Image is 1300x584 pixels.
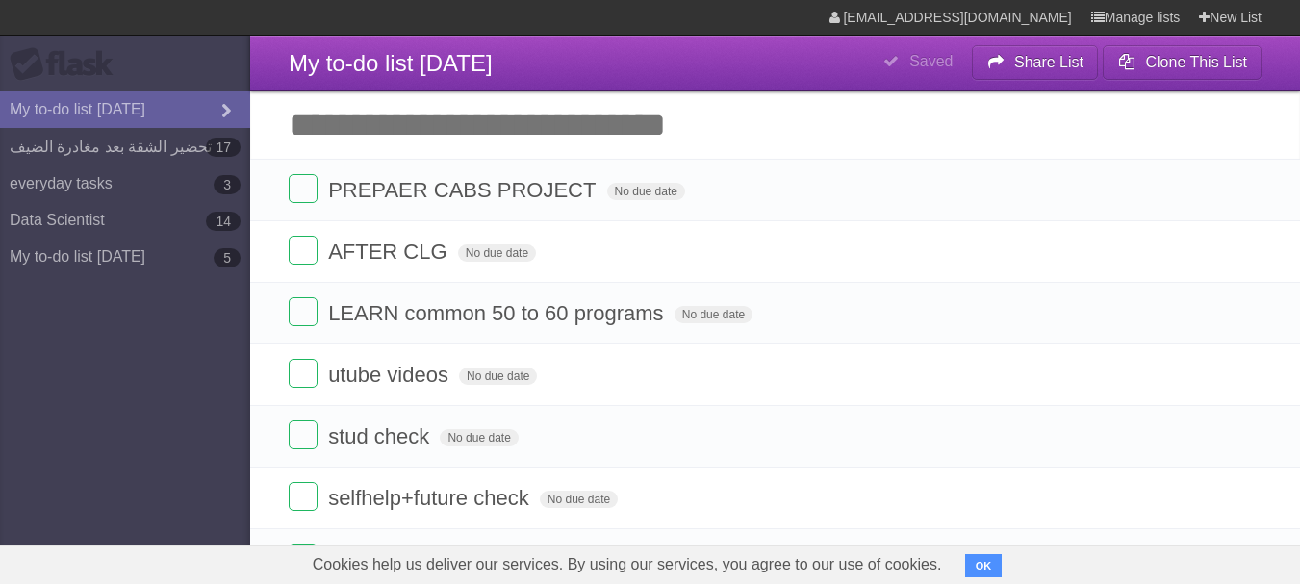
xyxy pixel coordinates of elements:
label: Done [289,359,318,388]
span: LEARN common 50 to 60 programs [328,301,669,325]
b: Clone This List [1145,54,1247,70]
b: 17 [206,138,241,157]
label: Done [289,544,318,572]
span: No due date [440,429,518,446]
span: No due date [675,306,752,323]
span: No due date [607,183,685,200]
label: Done [289,420,318,449]
b: 14 [206,212,241,231]
div: Flask [10,47,125,82]
span: Cookies help us deliver our services. By using our services, you agree to our use of cookies. [293,546,961,584]
span: stud check [328,424,434,448]
span: AFTER CLG [328,240,451,264]
span: utube videos [328,363,453,387]
b: 5 [214,248,241,267]
span: No due date [458,244,536,262]
label: Done [289,174,318,203]
span: No due date [459,368,537,385]
b: Share List [1014,54,1083,70]
span: No due date [540,491,618,508]
span: My to-do list [DATE] [289,50,493,76]
b: 3 [214,175,241,194]
label: Done [289,297,318,326]
button: Clone This List [1103,45,1262,80]
label: Done [289,236,318,265]
b: Saved [909,53,953,69]
button: OK [965,554,1003,577]
span: PREPAER CABS PROJECT [328,178,600,202]
label: Done [289,482,318,511]
span: selfhelp+future check [328,486,534,510]
button: Share List [972,45,1099,80]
